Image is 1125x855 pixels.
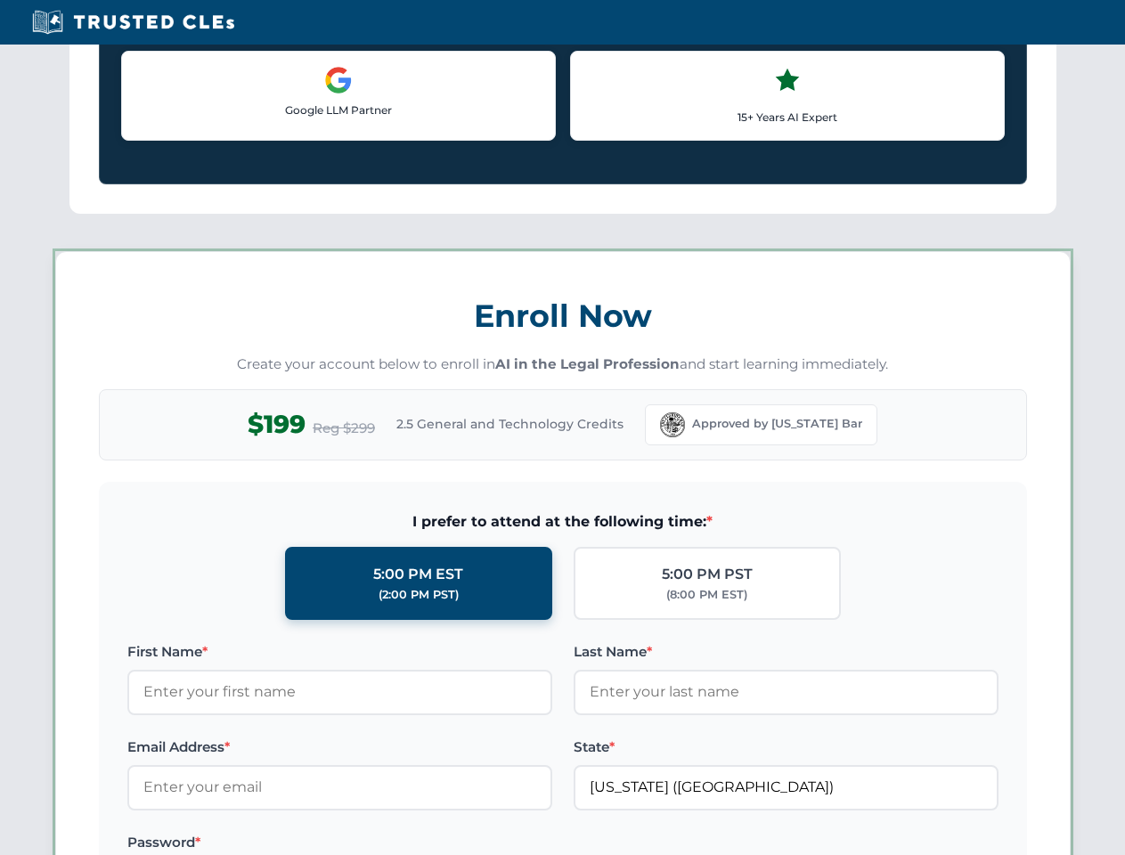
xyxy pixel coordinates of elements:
strong: AI in the Legal Profession [495,355,680,372]
div: (8:00 PM EST) [666,586,747,604]
span: Reg $299 [313,418,375,439]
p: Create your account below to enroll in and start learning immediately. [99,354,1027,375]
span: 2.5 General and Technology Credits [396,414,624,434]
input: Florida (FL) [574,765,999,810]
input: Enter your last name [574,670,999,714]
label: State [574,737,999,758]
label: Password [127,832,552,853]
img: Florida Bar [660,412,685,437]
input: Enter your first name [127,670,552,714]
p: Google LLM Partner [136,102,541,118]
div: (2:00 PM PST) [379,586,459,604]
div: 5:00 PM EST [373,563,463,586]
label: First Name [127,641,552,663]
input: Enter your email [127,765,552,810]
img: Google [324,66,353,94]
label: Last Name [574,641,999,663]
p: 15+ Years AI Expert [585,109,990,126]
span: $199 [248,404,306,444]
span: Approved by [US_STATE] Bar [692,415,862,433]
div: 5:00 PM PST [662,563,753,586]
h3: Enroll Now [99,288,1027,344]
label: Email Address [127,737,552,758]
img: Trusted CLEs [27,9,240,36]
span: I prefer to attend at the following time: [127,510,999,533]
